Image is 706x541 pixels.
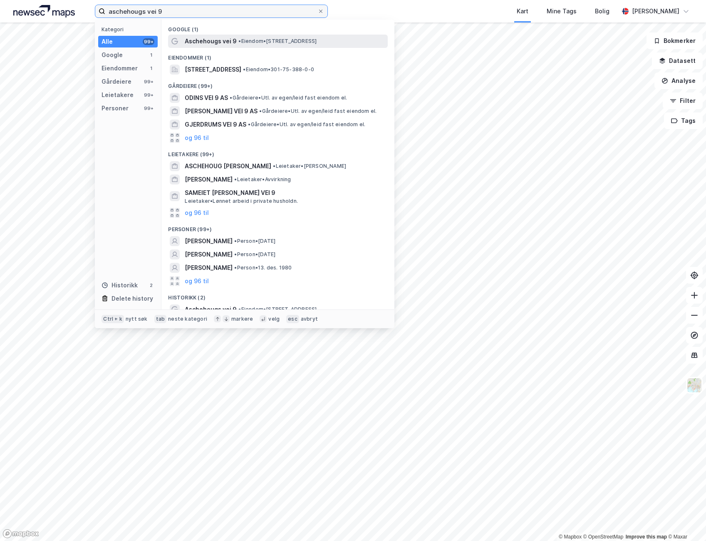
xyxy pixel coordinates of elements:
[185,304,237,314] span: Aschehougs vei 9
[230,95,347,101] span: Gårdeiere • Utl. av egen/leid fast eiendom el.
[248,121,250,127] span: •
[148,282,154,289] div: 2
[185,120,246,130] span: GJERDRUMS VEI 9 AS
[161,219,394,234] div: Personer (99+)
[102,315,124,323] div: Ctrl + k
[234,238,275,244] span: Person • [DATE]
[663,92,703,109] button: Filter
[686,377,702,393] img: Z
[273,163,346,170] span: Leietaker • [PERSON_NAME]
[143,105,154,112] div: 99+
[185,276,209,286] button: og 96 til
[154,315,167,323] div: tab
[234,264,237,271] span: •
[102,280,138,290] div: Historikk
[185,36,237,46] span: Aschehougs vei 9
[301,316,318,322] div: avbryt
[234,176,237,182] span: •
[185,198,298,204] span: Leietaker • Lønnet arbeid i private husholdn.
[105,5,317,17] input: Søk på adresse, matrikkel, gårdeiere, leietakere eller personer
[286,315,299,323] div: esc
[185,236,233,246] span: [PERSON_NAME]
[268,316,280,322] div: velg
[185,65,241,75] span: [STREET_ADDRESS]
[185,161,271,171] span: ASCHEHOUG [PERSON_NAME]
[102,26,158,32] div: Kategori
[2,529,39,539] a: Mapbox homepage
[102,103,129,113] div: Personer
[664,501,706,541] iframe: Chat Widget
[238,38,241,44] span: •
[185,133,209,143] button: og 96 til
[238,306,241,312] span: •
[652,52,703,69] button: Datasett
[234,264,292,271] span: Person • 13. des. 1980
[230,95,232,101] span: •
[238,306,317,313] span: Eiendom • [STREET_ADDRESS]
[161,76,394,91] div: Gårdeiere (99+)
[259,108,377,115] span: Gårdeiere • Utl. av egen/leid fast eiendom el.
[185,263,233,273] span: [PERSON_NAME]
[161,20,394,35] div: Google (1)
[259,108,262,114] span: •
[234,251,237,257] span: •
[102,77,131,87] div: Gårdeiere
[148,65,154,72] div: 1
[238,38,317,45] span: Eiendom • [STREET_ADDRESS]
[185,106,258,116] span: [PERSON_NAME] VEI 9 AS
[143,92,154,98] div: 99+
[143,38,154,45] div: 99+
[102,50,123,60] div: Google
[547,6,577,16] div: Mine Tags
[626,534,667,540] a: Improve this map
[102,37,113,47] div: Alle
[647,32,703,49] button: Bokmerker
[234,251,275,258] span: Person • [DATE]
[248,121,365,128] span: Gårdeiere • Utl. av egen/leid fast eiendom el.
[243,66,314,73] span: Eiendom • 301-75-388-0-0
[664,112,703,129] button: Tags
[102,90,134,100] div: Leietakere
[234,238,237,244] span: •
[185,93,228,103] span: ODINS VEI 9 AS
[102,63,138,73] div: Eiendommer
[185,175,233,184] span: [PERSON_NAME]
[559,534,582,540] a: Mapbox
[161,288,394,303] div: Historikk (2)
[161,145,394,160] div: Leietakere (99+)
[185,208,209,218] button: og 96 til
[273,163,275,169] span: •
[126,316,148,322] div: nytt søk
[185,188,384,198] span: SAMEIET [PERSON_NAME] VEI 9
[517,6,528,16] div: Kart
[161,48,394,63] div: Eiendommer (1)
[243,66,245,72] span: •
[231,316,253,322] div: markere
[632,6,679,16] div: [PERSON_NAME]
[654,72,703,89] button: Analyse
[111,294,153,304] div: Delete history
[13,5,75,17] img: logo.a4113a55bc3d86da70a041830d287a7e.svg
[143,78,154,85] div: 99+
[148,52,154,58] div: 1
[168,316,207,322] div: neste kategori
[185,249,233,259] span: [PERSON_NAME]
[664,501,706,541] div: Kontrollprogram for chat
[234,176,291,183] span: Leietaker • Avvirkning
[583,534,624,540] a: OpenStreetMap
[595,6,609,16] div: Bolig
